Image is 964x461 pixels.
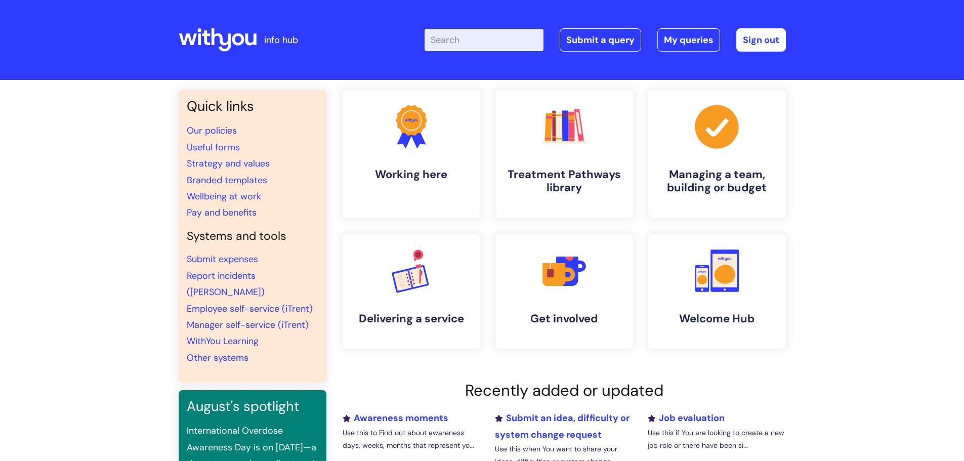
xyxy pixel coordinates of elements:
[187,229,318,243] h4: Systems and tools
[648,234,786,349] a: Welcome Hub
[187,124,237,137] a: Our policies
[343,427,480,452] p: Use this to Find out about awareness days, weeks, months that represent yo...
[351,168,472,181] h4: Working here
[495,90,633,218] a: Treatment Pathways library
[560,28,641,52] a: Submit a query
[351,312,472,325] h4: Delivering a service
[736,28,786,52] a: Sign out
[656,168,778,195] h4: Managing a team, building or budget
[187,157,270,170] a: Strategy and values
[648,90,786,218] a: Managing a team, building or budget
[495,234,633,349] a: Get involved
[187,98,318,114] h3: Quick links
[495,412,630,440] a: Submit an idea, difficulty or system change request
[187,335,259,347] a: WithYou Learning
[656,312,778,325] h4: Welcome Hub
[187,352,248,364] a: Other systems
[187,270,265,298] a: Report incidents ([PERSON_NAME])
[504,312,625,325] h4: Get involved
[425,28,786,52] div: | -
[187,303,313,315] a: Employee self-service (iTrent)
[187,253,258,265] a: Submit expenses
[187,319,309,331] a: Manager self-service (iTrent)
[648,427,785,452] p: Use this if You are looking to create a new job role or there have been si...
[187,206,257,219] a: Pay and benefits
[187,398,318,414] h3: August's spotlight
[343,234,480,349] a: Delivering a service
[657,28,720,52] a: My queries
[187,174,267,186] a: Branded templates
[187,190,261,202] a: Wellbeing at work
[648,412,725,424] a: Job evaluation
[187,141,240,153] a: Useful forms
[504,168,625,195] h4: Treatment Pathways library
[425,29,543,51] input: Search
[343,412,448,424] a: Awareness moments
[343,90,480,218] a: Working here
[343,381,786,400] h2: Recently added or updated
[264,32,298,48] p: info hub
